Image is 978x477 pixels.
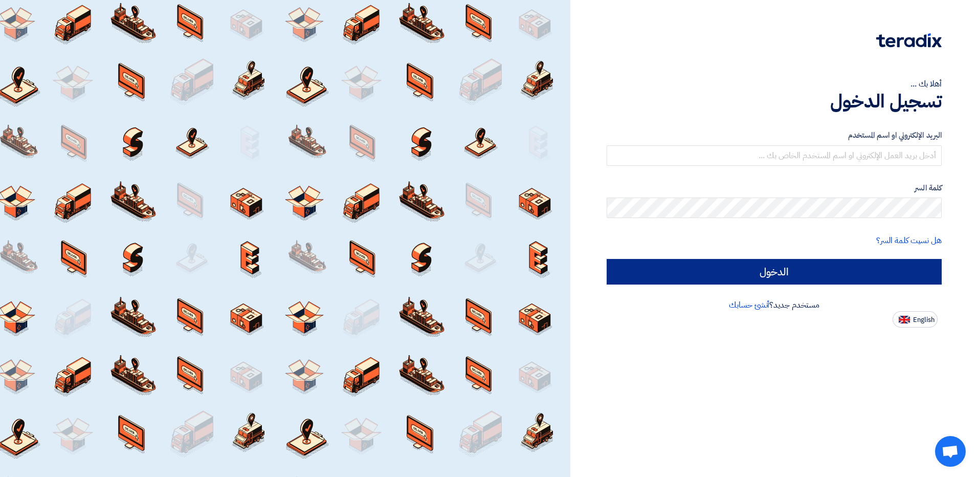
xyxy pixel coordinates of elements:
[607,182,942,194] label: كلمة السر
[935,436,966,467] div: Open chat
[876,33,942,48] img: Teradix logo
[893,311,938,328] button: English
[913,316,935,323] span: English
[607,259,942,285] input: الدخول
[729,299,769,311] a: أنشئ حسابك
[607,90,942,113] h1: تسجيل الدخول
[899,316,910,323] img: en-US.png
[607,145,942,166] input: أدخل بريد العمل الإلكتروني او اسم المستخدم الخاص بك ...
[607,129,942,141] label: البريد الإلكتروني او اسم المستخدم
[607,78,942,90] div: أهلا بك ...
[607,299,942,311] div: مستخدم جديد؟
[876,234,942,247] a: هل نسيت كلمة السر؟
